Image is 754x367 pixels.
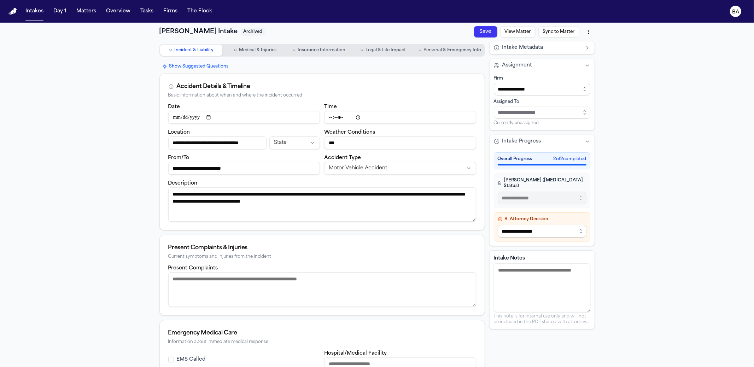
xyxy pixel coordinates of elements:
[177,356,206,363] label: EMS Called
[168,111,320,124] input: Incident date
[224,45,286,56] button: Go to Medical & Injuries
[502,138,541,145] span: Intake Progress
[174,47,214,53] span: Incident & Liability
[324,111,476,124] input: Incident time
[168,244,476,252] div: Present Complaints & Injuries
[269,136,320,149] button: Incident state
[169,47,172,54] span: ○
[502,62,532,69] span: Assignment
[416,45,484,56] button: Go to Personal & Emergency Info
[160,45,223,56] button: Go to Incident & Liability
[298,47,345,53] span: Insurance Information
[168,339,476,345] div: Information about immediate medical response
[494,255,590,262] label: Intake Notes
[168,254,476,260] div: Current symptoms and injuries from the incident
[366,47,406,53] span: Legal & Life Impact
[168,93,476,98] div: Basic information about when and where the incident occurred
[324,104,337,110] label: Time
[168,104,180,110] label: Date
[288,45,350,56] button: Go to Insurance Information
[23,5,46,18] button: Intakes
[494,83,590,95] input: Select firm
[168,136,267,149] input: Incident location
[324,351,387,356] label: Hospital/Medical Facility
[74,5,99,18] button: Matters
[494,76,590,81] div: Firm
[494,106,590,119] input: Assign to staff member
[498,216,586,222] h4: B. Attorney Decision
[494,99,590,105] div: Assigned To
[168,162,320,175] input: From/To destination
[494,263,590,312] textarea: Intake notes
[498,156,532,162] span: Overall Progress
[168,130,190,135] label: Location
[423,47,481,53] span: Personal & Emergency Info
[138,5,156,18] button: Tasks
[168,266,218,271] label: Present Complaints
[239,47,276,53] span: Medical & Injuries
[168,329,476,337] div: Emergency Medical Care
[177,82,250,91] div: Accident Details & Timeline
[554,156,586,162] span: 2 of 2 completed
[419,47,421,54] span: ○
[293,47,296,54] span: ○
[324,130,375,135] label: Weather Conditions
[185,5,215,18] button: The Flock
[360,47,363,54] span: ○
[352,45,414,56] button: Go to Legal & Life Impact
[494,314,590,325] p: This note is for internal use only and will not be included in the PDF shared with attorneys.
[8,8,17,15] a: Home
[490,41,595,54] button: Intake Metadata
[234,47,237,54] span: ○
[168,187,477,222] textarea: Incident description
[51,5,69,18] button: Day 1
[168,272,476,307] textarea: Present complaints
[168,155,189,161] label: From/To
[490,135,595,148] button: Intake Progress
[103,5,133,18] button: Overview
[168,181,198,186] label: Description
[490,59,595,72] button: Assignment
[324,136,476,149] input: Weather conditions
[502,44,543,51] span: Intake Metadata
[324,155,361,161] label: Accident Type
[8,8,17,15] img: Finch Logo
[494,120,539,126] span: Currently unassigned
[160,5,180,18] button: Firms
[159,62,232,71] button: Show Suggested Questions
[498,177,586,189] h4: [PERSON_NAME] ([MEDICAL_DATA] Status)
